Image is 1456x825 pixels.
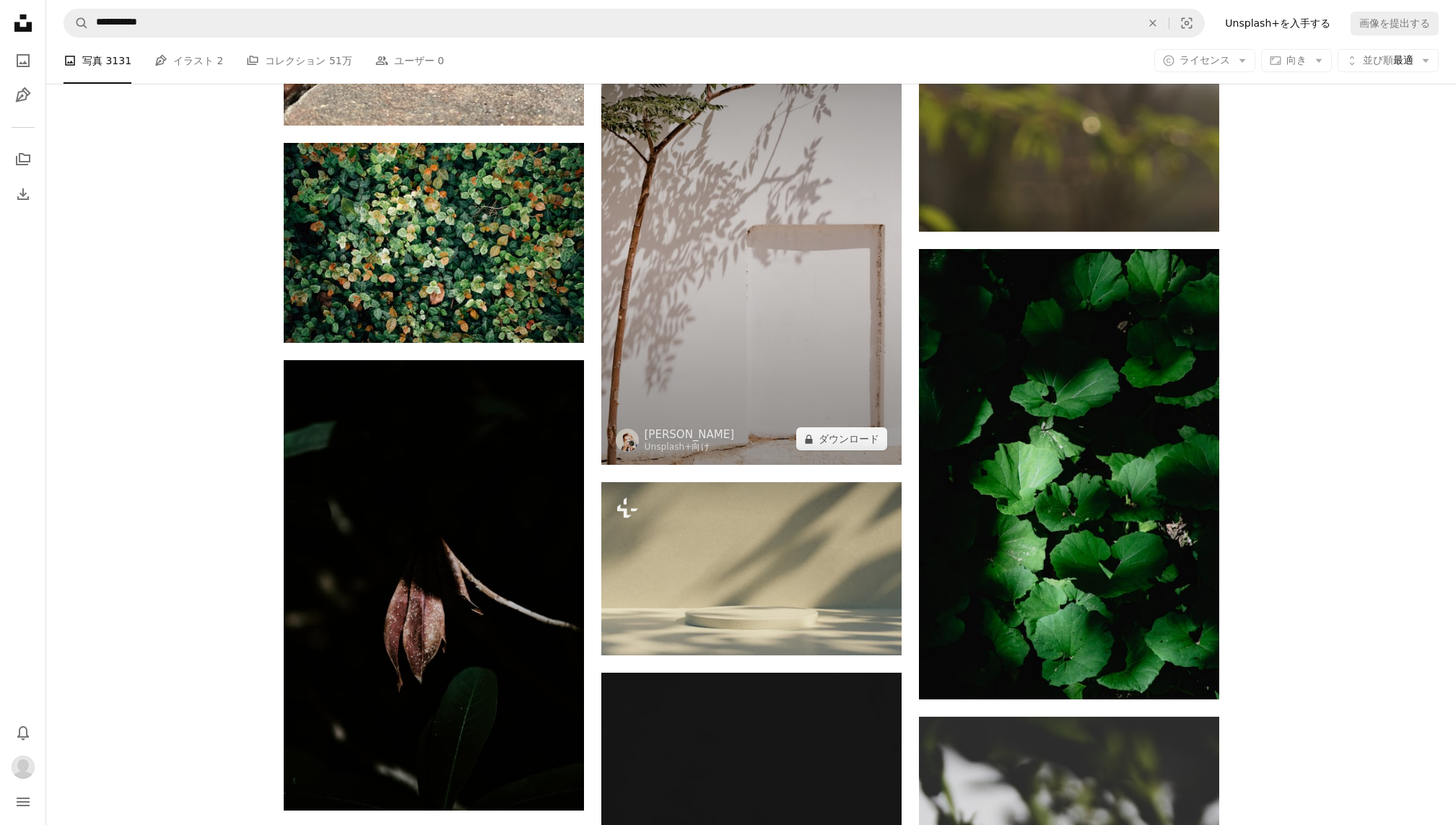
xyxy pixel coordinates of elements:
a: 緑の葉を持つ植物のグループ [284,236,584,249]
img: 緑の葉の植物 [284,360,584,811]
a: イラスト 2 [154,38,223,84]
a: 緑の葉の植物 [284,579,584,592]
button: 全てクリア [1137,9,1169,37]
a: 写真 [9,46,38,75]
a: 木が白い壁に影を落とす [601,233,902,246]
span: 2 [217,53,224,69]
a: [PERSON_NAME] [645,427,735,442]
button: 画像を提出する [1351,12,1439,35]
img: laura adaiのプロフィールを見る [616,429,639,452]
a: コレクション 51万 [246,38,352,84]
button: プロフィール [9,753,38,782]
a: イラスト [9,81,38,110]
button: 通知 [9,718,38,747]
span: ライセンス [1180,54,1230,66]
button: ビジュアル検索 [1169,9,1204,37]
a: ホーム — Unsplash [9,9,38,40]
span: 0 [437,53,444,69]
button: Unsplashで検索する [64,9,89,37]
div: 向け [645,442,735,453]
button: ライセンス [1154,49,1255,72]
img: 葉の影で太陽に照らされた製品プレゼンテーション用のコンクリートスタンド。3Dレンダリング [601,482,902,655]
img: 緑の葉のグループ [919,249,1219,699]
form: サイト内でビジュアルを探す [64,9,1205,38]
a: 葉の影で太陽に照らされた製品プレゼンテーション用のコンクリートスタンド。3Dレンダリング [601,562,902,575]
a: ダウンロード履歴 [9,180,38,209]
button: メニュー [9,787,38,816]
img: 緑の葉を持つ植物のグループ [284,143,584,343]
a: コレクション [9,145,38,174]
span: 並び順 [1363,54,1393,66]
a: ユーザー 0 [375,38,444,84]
span: 51万 [329,53,352,69]
button: 並び順最適 [1338,49,1439,72]
span: 最適 [1363,53,1413,68]
button: 向き [1261,49,1332,72]
a: Unsplash+ [645,442,692,452]
img: ユーザーJUNICHI NUNOMURAのアバター [12,756,35,779]
span: 向き [1286,54,1307,66]
a: 緑の葉のグループ [919,467,1219,480]
button: ダウンロード [796,427,887,450]
a: Unsplash+を入手する [1216,12,1339,35]
img: 木が白い壁に影を落とす [601,15,902,465]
